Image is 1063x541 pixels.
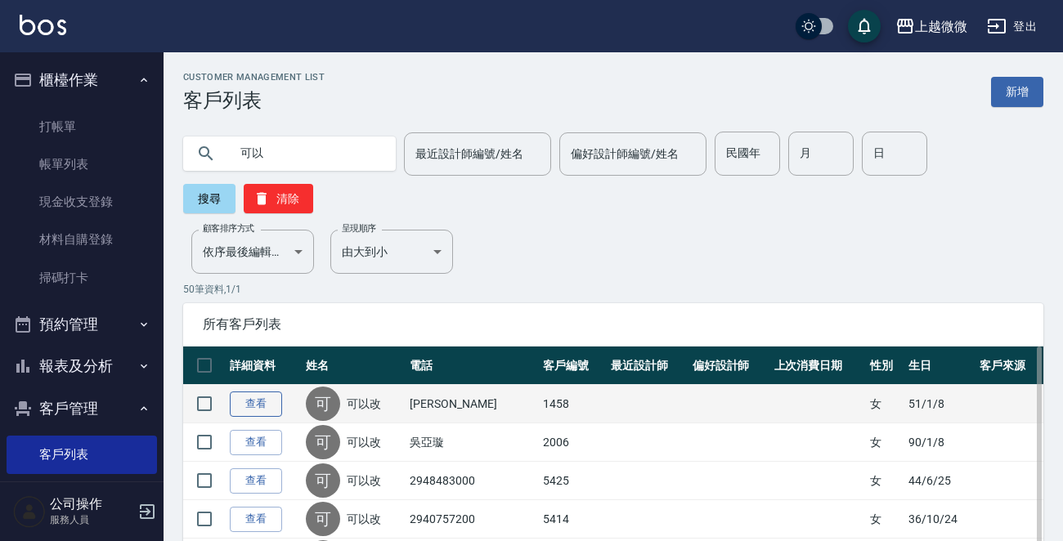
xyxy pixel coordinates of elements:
td: 女 [866,462,904,500]
td: 吳亞璇 [406,423,539,462]
td: 1458 [539,385,606,423]
a: 查看 [230,391,282,417]
input: 搜尋關鍵字 [229,132,383,176]
td: 2948483000 [406,462,539,500]
div: 可 [306,425,340,459]
p: 服務人員 [50,512,133,527]
a: 帳單列表 [7,145,157,183]
a: 查看 [230,507,282,532]
td: 36/10/24 [904,500,976,539]
th: 最近設計師 [607,347,688,385]
th: 電話 [406,347,539,385]
td: 90/1/8 [904,423,976,462]
img: Logo [20,15,66,35]
div: 可 [306,387,340,421]
h3: 客戶列表 [183,89,325,112]
a: 可以改 [347,396,381,412]
a: 材料自購登錄 [7,221,157,258]
th: 客戶編號 [539,347,606,385]
td: 51/1/8 [904,385,976,423]
label: 顧客排序方式 [203,222,254,235]
td: 女 [866,423,904,462]
button: 客戶管理 [7,387,157,430]
span: 所有客戶列表 [203,316,1024,333]
td: [PERSON_NAME] [406,385,539,423]
th: 偏好設計師 [688,347,770,385]
a: 查看 [230,430,282,455]
div: 可 [306,463,340,498]
th: 客戶來源 [976,347,1043,385]
td: 5425 [539,462,606,500]
a: 可以改 [347,434,381,450]
th: 上次消費日期 [770,347,866,385]
th: 性別 [866,347,904,385]
a: 打帳單 [7,108,157,145]
td: 44/6/25 [904,462,976,500]
td: 2940757200 [406,500,539,539]
button: 清除 [244,184,313,213]
button: save [848,10,881,42]
label: 呈現順序 [342,222,376,235]
a: 卡券管理 [7,474,157,512]
th: 詳細資料 [226,347,302,385]
div: 上越微微 [915,16,967,37]
th: 生日 [904,347,976,385]
h5: 公司操作 [50,496,133,512]
td: 女 [866,385,904,423]
p: 50 筆資料, 1 / 1 [183,282,1043,297]
a: 掃碼打卡 [7,259,157,297]
button: 預約管理 [7,303,157,346]
button: 櫃檯作業 [7,59,157,101]
div: 由大到小 [330,230,453,274]
button: 搜尋 [183,184,235,213]
a: 查看 [230,468,282,494]
h2: Customer Management List [183,72,325,83]
td: 女 [866,500,904,539]
th: 姓名 [302,347,406,385]
img: Person [13,495,46,528]
div: 依序最後編輯時間 [191,230,314,274]
a: 可以改 [347,472,381,489]
a: 客戶列表 [7,436,157,473]
button: 登出 [980,11,1043,42]
a: 現金收支登錄 [7,183,157,221]
td: 2006 [539,423,606,462]
a: 可以改 [347,511,381,527]
td: 5414 [539,500,606,539]
button: 上越微微 [889,10,974,43]
button: 報表及分析 [7,345,157,387]
div: 可 [306,502,340,536]
a: 新增 [991,77,1043,107]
